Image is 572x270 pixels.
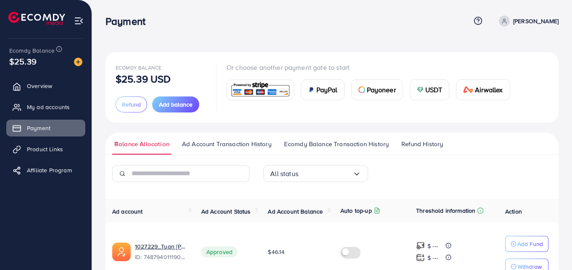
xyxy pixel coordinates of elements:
[105,15,152,27] h3: Payment
[27,166,72,174] span: Affiliate Program
[112,243,131,261] img: ic-ads-acc.e4c84228.svg
[6,99,85,115] a: My ad accounts
[227,62,517,72] p: Or choose another payment gate to start
[263,165,368,182] div: Search for option
[301,79,345,100] a: cardPayPal
[416,253,425,262] img: top-up amount
[367,85,396,95] span: Payoneer
[351,79,403,100] a: cardPayoneer
[122,100,141,109] span: Refund
[358,86,365,93] img: card
[74,16,84,26] img: menu
[298,167,353,180] input: Search for option
[517,239,543,249] p: Add Fund
[427,253,438,263] p: $ ---
[463,86,473,93] img: card
[27,145,63,153] span: Product Links
[116,96,147,112] button: Refund
[8,12,65,25] img: logo
[135,253,188,261] span: ID: 7487940111900934151
[116,74,171,84] p: $25.39 USD
[536,232,566,264] iframe: Chat
[27,124,50,132] span: Payment
[112,207,143,216] span: Ad account
[410,79,450,100] a: cardUSDT
[316,85,337,95] span: PayPal
[416,241,425,250] img: top-up amount
[6,78,85,94] a: Overview
[308,86,315,93] img: card
[416,206,475,216] p: Threshold information
[401,139,443,149] span: Refund History
[229,81,291,99] img: card
[114,139,169,149] span: Balance Allocation
[74,58,82,66] img: image
[284,139,389,149] span: Ecomdy Balance Transaction History
[427,241,438,251] p: $ ---
[340,206,372,216] p: Auto top-up
[6,120,85,136] a: Payment
[505,236,548,252] button: Add Fund
[9,55,37,67] span: $25.39
[135,242,188,251] a: 1027229_Tuan [PERSON_NAME]
[27,103,70,111] span: My ad accounts
[417,86,424,93] img: card
[456,79,510,100] a: cardAirwallex
[9,46,55,55] span: Ecomdy Balance
[116,64,161,71] span: Ecomdy Balance
[425,85,443,95] span: USDT
[496,16,559,27] a: [PERSON_NAME]
[270,167,298,180] span: All status
[268,248,285,256] span: $46.14
[159,100,192,109] span: Add balance
[268,207,323,216] span: Ad Account Balance
[182,139,272,149] span: Ad Account Transaction History
[201,207,251,216] span: Ad Account Status
[505,207,522,216] span: Action
[227,80,294,100] a: card
[6,162,85,179] a: Affiliate Program
[6,141,85,158] a: Product Links
[27,82,52,90] span: Overview
[475,85,503,95] span: Airwallex
[135,242,188,262] div: <span class='underline'>1027229_Tuan Hung</span></br>7487940111900934151
[513,16,559,26] p: [PERSON_NAME]
[201,246,237,257] span: Approved
[152,96,199,112] button: Add balance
